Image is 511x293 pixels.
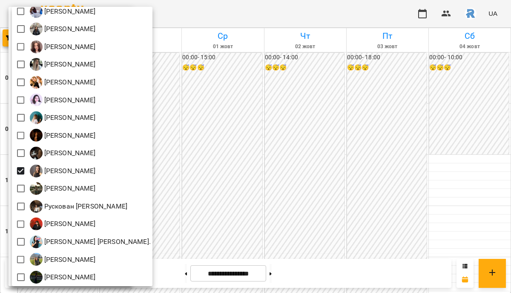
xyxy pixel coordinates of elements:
img: К [30,76,43,89]
div: Грицак Антон Романович [30,5,96,18]
a: Ш [PERSON_NAME] [30,253,96,266]
p: [PERSON_NAME] [43,113,96,123]
p: [PERSON_NAME] [43,272,96,282]
p: [PERSON_NAME] [43,219,96,229]
img: Л [30,111,43,124]
p: [PERSON_NAME] [43,255,96,265]
a: Д [PERSON_NAME] [30,23,96,35]
div: Павлів Наталія Ігорівна [30,147,96,160]
p: [PERSON_NAME] [43,77,96,87]
p: [PERSON_NAME] [43,24,96,34]
img: К [30,58,43,71]
p: [PERSON_NAME] [43,183,96,194]
a: К [PERSON_NAME] [30,93,96,106]
div: Сосніцька Вероніка Павлівна [30,218,96,230]
img: П [30,165,43,177]
a: Г [PERSON_NAME] [30,5,96,18]
div: Шамайло Наталія Миколаївна [30,253,96,266]
p: [PERSON_NAME] [43,59,96,70]
a: П [PERSON_NAME] [30,165,96,177]
a: С [PERSON_NAME] [30,218,96,230]
div: Книжник Ілля Віталійович [30,76,96,89]
div: Кареліна Марія Валеріївна [30,58,96,71]
a: К [PERSON_NAME] [30,76,96,89]
p: [PERSON_NAME] [43,42,96,52]
img: К [30,93,43,106]
a: Л [PERSON_NAME] [30,111,96,124]
a: П [PERSON_NAME] [30,147,96,160]
div: Рускован Біанка Миколаївна [30,200,127,213]
p: [PERSON_NAME] [43,95,96,105]
img: Р [30,182,43,195]
img: Ш [30,253,43,266]
a: Ш [PERSON_NAME] [30,271,96,284]
p: [PERSON_NAME] [PERSON_NAME]. [43,237,151,247]
div: Калашник Анастасія Володимирівна [30,41,96,53]
a: Р Рускован [PERSON_NAME] [30,200,127,213]
p: [PERSON_NAME] [43,166,96,176]
img: О [30,129,43,142]
div: Ковальчук Юлія Олександрівна [30,93,96,106]
a: К [PERSON_NAME] [30,58,96,71]
div: Повар Ірина Володимирівна [30,165,96,177]
p: [PERSON_NAME] [43,6,96,17]
p: [PERSON_NAME] [43,148,96,158]
p: Рускован [PERSON_NAME] [43,201,127,212]
a: Ч [PERSON_NAME] [PERSON_NAME]. [30,235,151,248]
img: Г [30,5,43,18]
img: Д [30,23,43,35]
div: Челомбітько Варвара Олександр. [30,235,151,248]
img: Ч [30,235,43,248]
a: К [PERSON_NAME] [30,41,96,53]
div: Шумило Юстина Остапівна [30,271,96,284]
img: С [30,218,43,230]
img: Ш [30,271,43,284]
div: Оліярчук Поліна Сергіївна [30,129,96,142]
img: К [30,41,43,53]
div: Денисенко Анна Павлівна [30,23,96,35]
p: [PERSON_NAME] [43,131,96,141]
div: Лоза Олександра Ігорівна [30,111,96,124]
a: Р [PERSON_NAME] [30,182,96,195]
div: Романенко Карим Рустамович [30,182,96,195]
img: Р [30,200,43,213]
a: О [PERSON_NAME] [30,129,96,142]
img: П [30,147,43,160]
